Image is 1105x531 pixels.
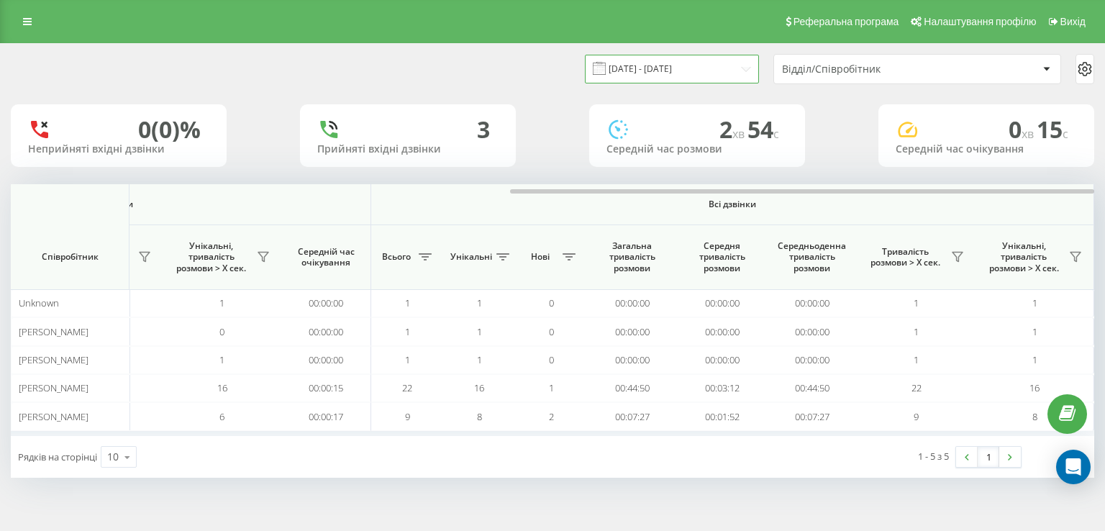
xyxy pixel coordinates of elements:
span: 1 [219,296,224,309]
span: 0 [549,325,554,338]
div: Прийняті вхідні дзвінки [317,143,499,155]
span: 1 [405,325,410,338]
td: 00:00:00 [677,346,767,374]
div: 0 (0)% [138,116,201,143]
span: Всі дзвінки [414,199,1051,210]
span: 1 [477,353,482,366]
td: 00:44:50 [767,374,857,402]
span: 0 [549,353,554,366]
span: Співробітник [23,251,117,263]
span: 1 [914,296,919,309]
span: 0 [1009,114,1037,145]
a: 1 [978,447,999,467]
span: Середній час очікування [292,246,360,268]
span: 2 [719,114,747,145]
span: 1 [477,296,482,309]
span: Середньоденна тривалість розмови [778,240,846,274]
td: 00:00:00 [587,346,677,374]
span: Рядків на сторінці [18,450,97,463]
span: 22 [402,381,412,394]
span: 1 [1032,325,1037,338]
td: 00:00:00 [767,289,857,317]
td: 00:00:00 [677,289,767,317]
td: 00:00:00 [281,346,371,374]
span: Тривалість розмови > Х сек. [864,246,947,268]
td: 00:00:00 [587,317,677,345]
td: 00:07:27 [767,402,857,430]
td: 00:00:00 [767,317,857,345]
span: [PERSON_NAME] [19,325,88,338]
span: 16 [1029,381,1040,394]
span: [PERSON_NAME] [19,353,88,366]
span: c [1063,126,1068,142]
span: Загальна тривалість розмови [598,240,666,274]
div: 10 [107,450,119,464]
div: 3 [477,116,490,143]
span: 1 [1032,353,1037,366]
span: 22 [911,381,922,394]
td: 00:00:00 [281,317,371,345]
span: 8 [477,410,482,423]
span: [PERSON_NAME] [19,410,88,423]
span: 1 [405,296,410,309]
span: Налаштування профілю [924,16,1036,27]
td: 00:00:15 [281,374,371,402]
td: 00:01:52 [677,402,767,430]
div: Неприйняті вхідні дзвінки [28,143,209,155]
span: 16 [474,381,484,394]
div: 1 - 5 з 5 [918,449,949,463]
td: 00:00:00 [677,317,767,345]
span: 1 [549,381,554,394]
span: 1 [1032,296,1037,309]
span: 1 [405,353,410,366]
span: 0 [549,296,554,309]
span: 54 [747,114,779,145]
span: Нові [522,251,558,263]
span: [PERSON_NAME] [19,381,88,394]
span: 8 [1032,410,1037,423]
span: 1 [914,325,919,338]
span: 9 [914,410,919,423]
span: Всього [378,251,414,263]
div: Середній час очікування [896,143,1077,155]
span: c [773,126,779,142]
span: Унікальні, тривалість розмови > Х сек. [983,240,1065,274]
td: 00:44:50 [587,374,677,402]
div: Відділ/Співробітник [782,63,954,76]
span: 1 [914,353,919,366]
div: Open Intercom Messenger [1056,450,1091,484]
span: 15 [1037,114,1068,145]
span: Середня тривалість розмови [688,240,756,274]
td: 00:00:00 [587,289,677,317]
span: 6 [219,410,224,423]
span: 0 [219,325,224,338]
td: 00:03:12 [677,374,767,402]
span: Реферальна програма [793,16,899,27]
span: 1 [219,353,224,366]
span: Unknown [19,296,59,309]
td: 00:00:00 [281,289,371,317]
span: Вихід [1060,16,1086,27]
span: 9 [405,410,410,423]
span: хв [1022,126,1037,142]
td: 00:00:17 [281,402,371,430]
span: 1 [477,325,482,338]
span: 16 [217,381,227,394]
td: 00:07:27 [587,402,677,430]
span: Унікальні, тривалість розмови > Х сек. [170,240,253,274]
span: хв [732,126,747,142]
span: Унікальні [450,251,492,263]
td: 00:00:00 [767,346,857,374]
span: 2 [549,410,554,423]
div: Середній час розмови [606,143,788,155]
